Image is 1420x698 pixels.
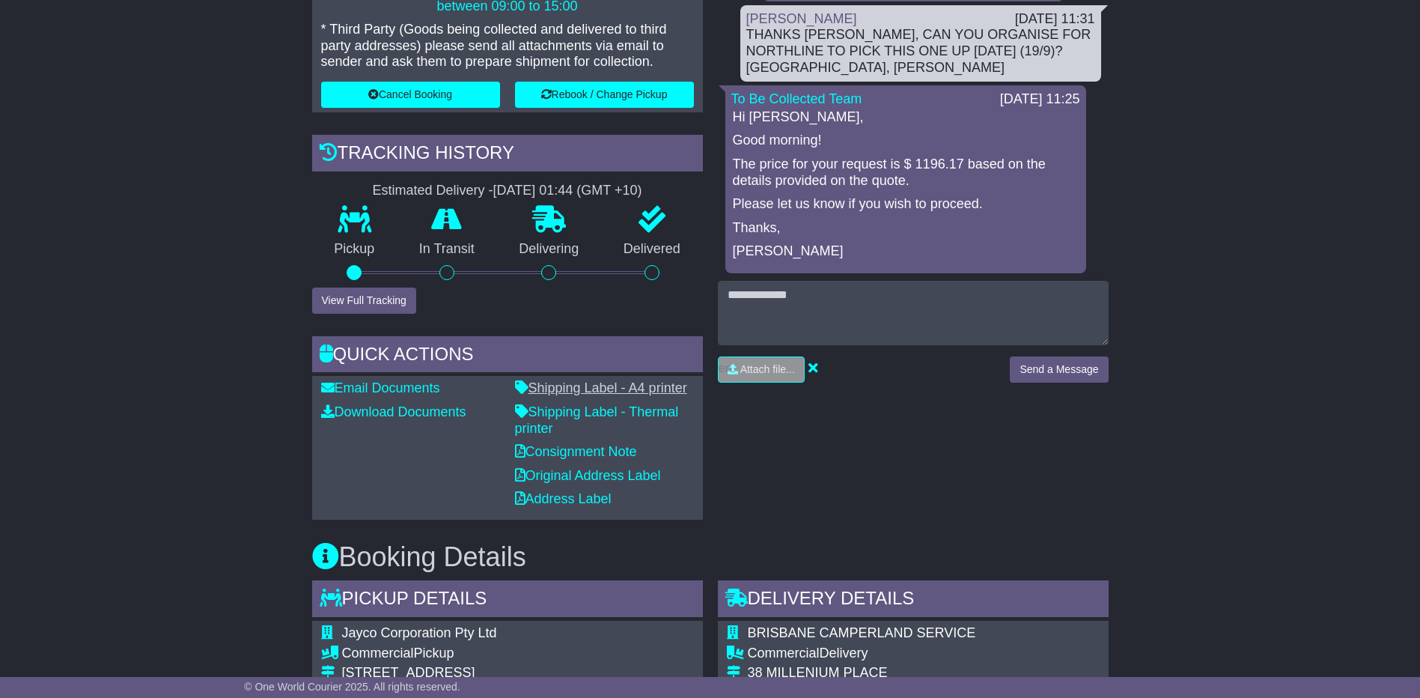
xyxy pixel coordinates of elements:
[733,133,1079,149] p: Good morning!
[733,220,1079,237] p: Thanks,
[748,665,976,682] div: 38 MILLENIUM PLACE
[515,468,661,483] a: Original Address Label
[515,82,694,108] button: Rebook / Change Pickup
[321,380,440,395] a: Email Documents
[515,404,679,436] a: Shipping Label - Thermal printer
[342,625,497,640] span: Jayco Corporation Pty Ltd
[397,241,497,258] p: In Transit
[342,646,414,661] span: Commercial
[733,109,1079,126] p: Hi [PERSON_NAME],
[312,580,703,621] div: Pickup Details
[312,542,1109,572] h3: Booking Details
[244,681,460,693] span: © One World Courier 2025. All rights reserved.
[748,625,976,640] span: BRISBANE CAMPERLAND SERVICE
[733,196,1079,213] p: Please let us know if you wish to proceed.
[1000,91,1080,108] div: [DATE] 11:25
[321,22,694,70] p: * Third Party (Goods being collected and delivered to third party addresses) please send all atta...
[312,183,703,199] div: Estimated Delivery -
[731,91,862,106] a: To Be Collected Team
[321,404,466,419] a: Download Documents
[342,646,630,662] div: Pickup
[312,288,416,314] button: View Full Tracking
[746,27,1095,76] div: THANKS [PERSON_NAME], CAN YOU ORGANISE FOR NORTHLINE TO PICK THIS ONE UP [DATE] (19/9)? [GEOGRAPH...
[1015,11,1095,28] div: [DATE] 11:31
[746,11,857,26] a: [PERSON_NAME]
[493,183,642,199] div: [DATE] 01:44 (GMT +10)
[748,646,820,661] span: Commercial
[515,380,687,395] a: Shipping Label - A4 printer
[515,444,637,459] a: Consignment Note
[748,646,976,662] div: Delivery
[312,135,703,175] div: Tracking history
[733,157,1079,189] p: The price for your request is $ 1196.17 based on the details provided on the quote.
[515,491,612,506] a: Address Label
[342,665,630,682] div: [STREET_ADDRESS]
[1010,356,1108,383] button: Send a Message
[312,241,397,258] p: Pickup
[497,241,602,258] p: Delivering
[312,336,703,377] div: Quick Actions
[321,82,500,108] button: Cancel Booking
[601,241,703,258] p: Delivered
[718,580,1109,621] div: Delivery Details
[733,243,1079,260] p: [PERSON_NAME]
